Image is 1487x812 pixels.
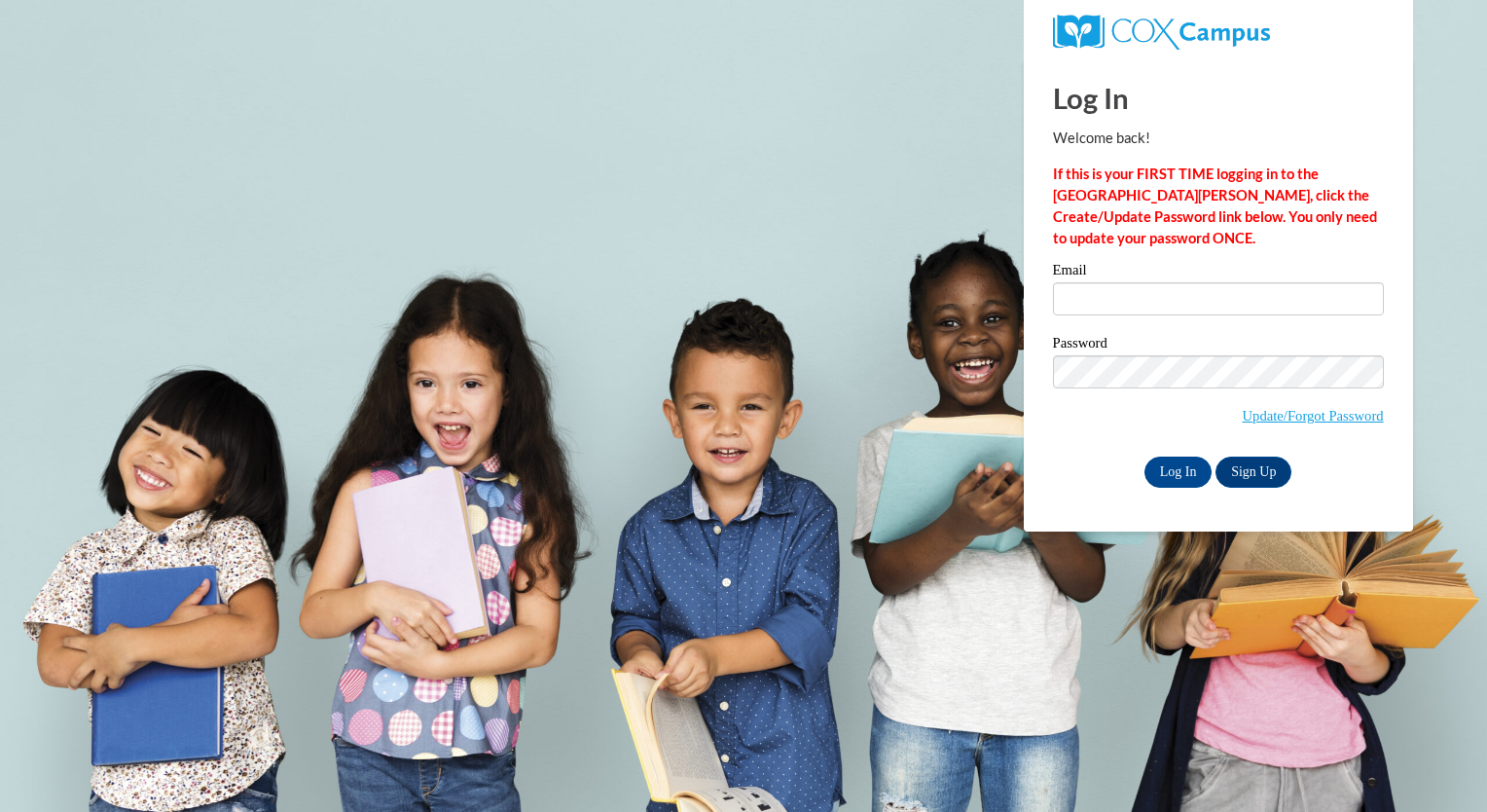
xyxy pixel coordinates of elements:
a: Update/Forgot Password [1243,408,1384,424]
h1: Log In [1053,78,1384,118]
label: Email [1053,263,1384,282]
label: Password [1053,336,1384,355]
input: Log In [1144,457,1213,488]
a: Sign Up [1215,457,1291,488]
p: Welcome back! [1053,128,1384,149]
strong: If this is your FIRST TIME logging in to the [GEOGRAPHIC_DATA][PERSON_NAME], click the Create/Upd... [1053,166,1377,246]
img: COX Campus [1053,15,1270,50]
a: COX Campus [1053,22,1270,39]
